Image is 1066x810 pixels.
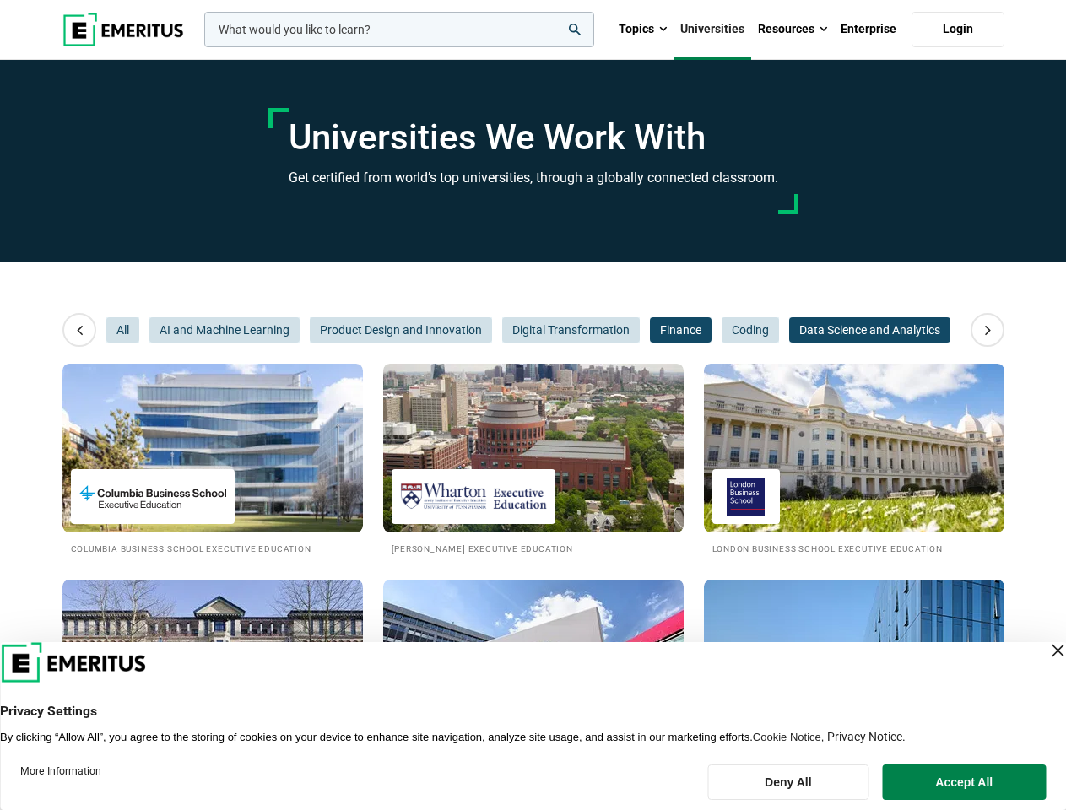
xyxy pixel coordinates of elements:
[71,541,354,555] h2: Columbia Business School Executive Education
[289,116,778,159] h1: Universities We Work With
[62,580,363,748] img: Universities We Work With
[79,478,226,516] img: Columbia Business School Executive Education
[704,580,1004,771] a: Universities We Work With Rotman School of Management Rotman School of Management
[310,317,492,343] button: Product Design and Innovation
[789,317,950,343] button: Data Science and Analytics
[704,364,1004,532] img: Universities We Work With
[704,364,1004,555] a: Universities We Work With London Business School Executive Education London Business School Execu...
[62,364,363,532] img: Universities We Work With
[289,167,778,189] h3: Get certified from world’s top universities, through a globally connected classroom.
[502,317,640,343] button: Digital Transformation
[62,364,363,555] a: Universities We Work With Columbia Business School Executive Education Columbia Business School E...
[912,12,1004,47] a: Login
[722,317,779,343] button: Coding
[106,317,139,343] button: All
[204,12,594,47] input: woocommerce-product-search-field-0
[650,317,712,343] button: Finance
[383,580,684,771] a: Universities We Work With Imperial Executive Education Imperial Executive Education
[383,364,684,555] a: Universities We Work With Wharton Executive Education [PERSON_NAME] Executive Education
[383,364,684,532] img: Universities We Work With
[392,541,675,555] h2: [PERSON_NAME] Executive Education
[721,478,771,516] img: London Business School Executive Education
[704,580,1004,748] img: Universities We Work With
[400,478,547,516] img: Wharton Executive Education
[383,580,684,748] img: Universities We Work With
[149,317,300,343] button: AI and Machine Learning
[712,541,996,555] h2: London Business School Executive Education
[62,580,363,771] a: Universities We Work With Cambridge Judge Business School Executive Education Cambridge Judge Bus...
